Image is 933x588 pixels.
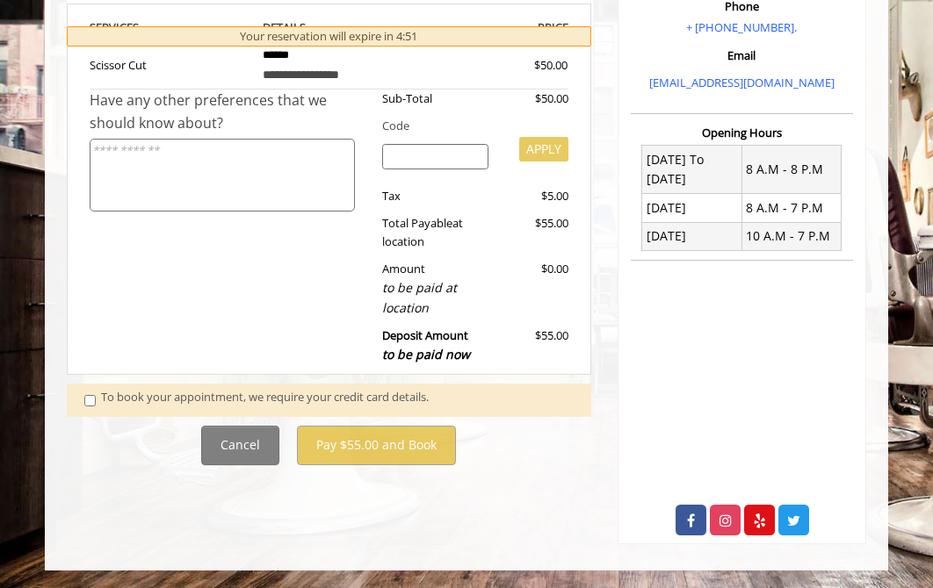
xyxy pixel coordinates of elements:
button: APPLY [519,137,568,161]
th: SERVICE [90,18,250,38]
td: 8 A.M - 8 P.M [741,146,841,194]
div: $5.00 [502,187,568,205]
td: [DATE] To [DATE] [642,146,741,194]
div: Amount [369,260,502,318]
div: Total Payable [369,214,502,251]
div: $55.00 [502,326,568,364]
div: Tax [369,187,502,205]
button: Cancel [201,426,279,465]
a: + [PHONE_NUMBER]. [686,19,797,35]
div: To book your appointment, we require your credit card details. [101,388,574,412]
div: Have any other preferences that we should know about? [90,90,369,134]
td: [DATE] [642,222,741,250]
a: [EMAIL_ADDRESS][DOMAIN_NAME] [649,75,835,90]
span: S [133,19,139,35]
th: DETAILS [250,18,409,38]
div: Your reservation will expire in 4:51 [67,26,591,47]
h3: Opening Hours [631,126,853,139]
div: Code [369,117,568,135]
h3: Email [635,49,849,61]
span: at location [382,215,463,249]
div: $50.00 [502,90,568,108]
td: Scissor Cut [90,38,250,90]
div: $50.00 [488,56,568,75]
td: 8 A.M - 7 P.M [741,194,841,222]
div: $0.00 [502,260,568,318]
span: to be paid now [382,346,470,362]
div: Sub-Total [369,90,502,108]
th: PRICE [409,18,568,38]
td: 10 A.M - 7 P.M [741,222,841,250]
div: $55.00 [502,214,568,251]
button: Pay $55.00 and Book [297,426,456,465]
td: [DATE] [642,194,741,222]
div: to be paid at location [382,278,488,318]
b: Deposit Amount [382,327,470,362]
